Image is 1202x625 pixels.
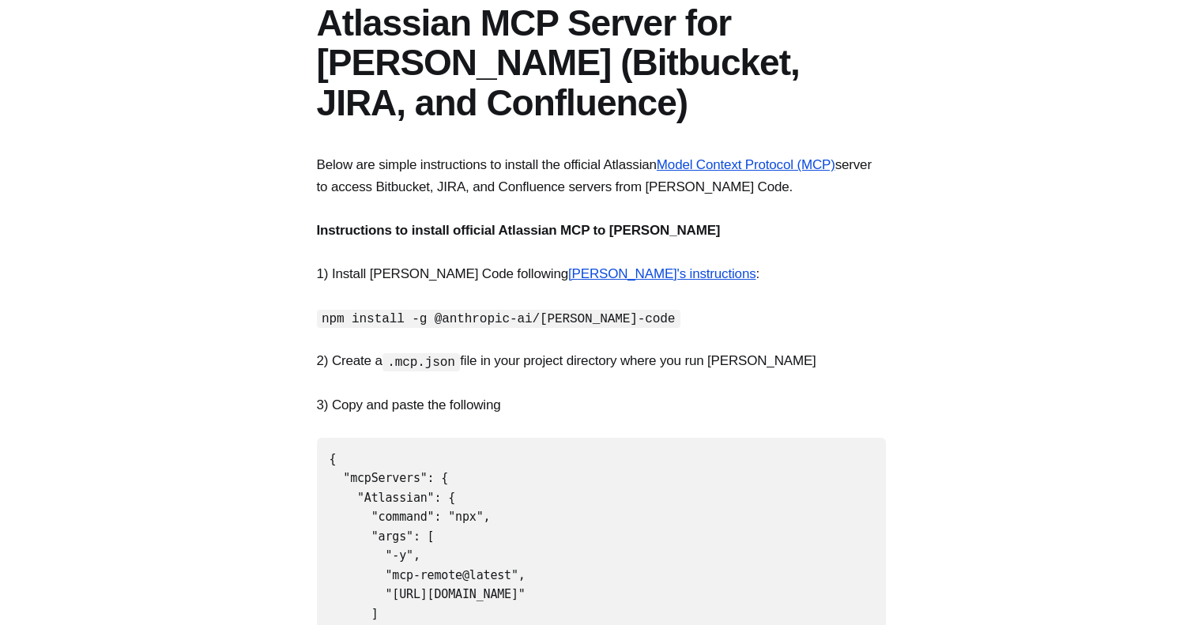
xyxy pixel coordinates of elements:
[657,157,835,172] a: Model Context Protocol (MCP)
[382,353,461,371] code: .mcp.json
[317,310,680,328] code: npm install -g @anthropic-ai/[PERSON_NAME]-code
[317,263,886,284] p: 1) Install [PERSON_NAME] Code following :
[317,154,886,197] p: Below are simple instructions to install the official Atlassian server to access Bitbucket, JIRA,...
[317,223,721,238] strong: Instructions to install official Atlassian MCP to [PERSON_NAME]
[568,266,756,281] a: [PERSON_NAME]'s instructions
[317,394,886,416] p: 3) Copy and paste the following
[317,350,886,371] p: 2) Create a file in your project directory where you run [PERSON_NAME]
